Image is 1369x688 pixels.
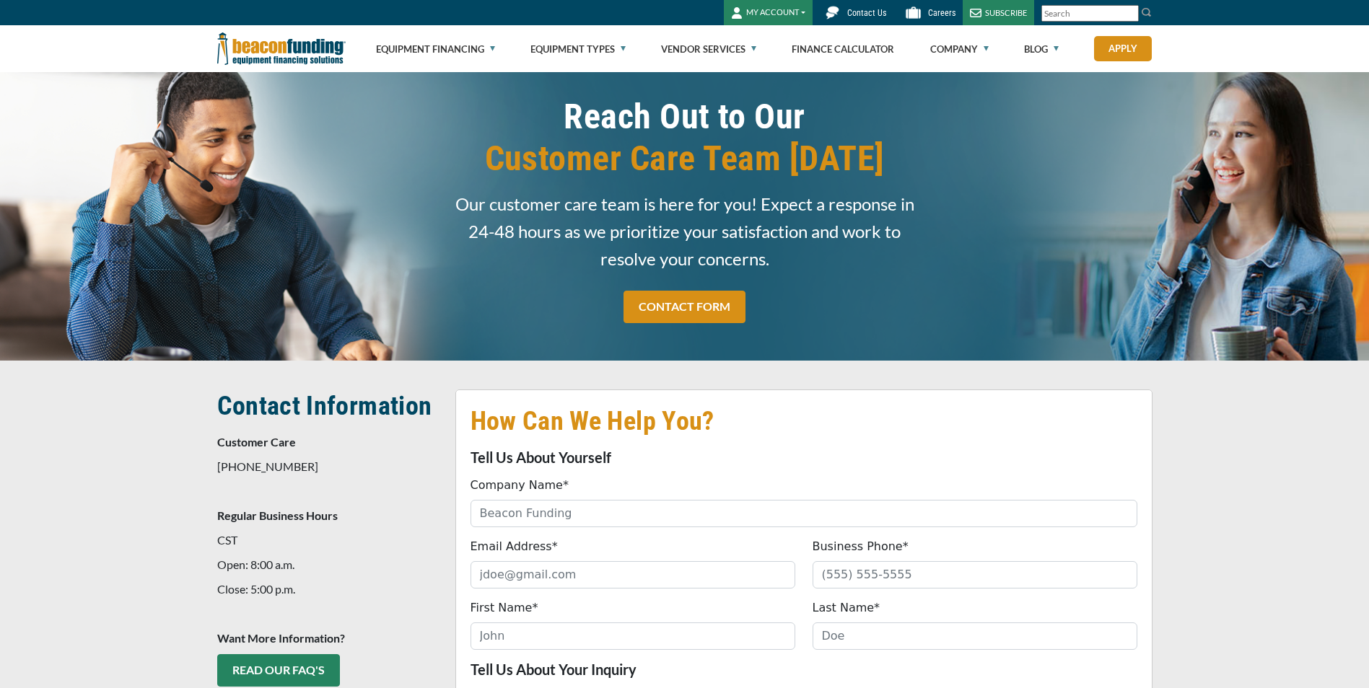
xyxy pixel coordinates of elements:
label: Email Address* [471,538,558,555]
a: Company [930,26,989,72]
a: Equipment Financing [376,26,495,72]
span: Customer Care Team [DATE] [455,138,914,180]
p: [PHONE_NUMBER] [217,458,438,475]
p: Close: 5:00 p.m. [217,581,438,598]
label: Company Name* [471,477,569,494]
a: READ OUR FAQ's [217,654,340,687]
input: Beacon Funding [471,500,1137,527]
input: Search [1041,5,1139,22]
input: jdoe@gmail.com [471,561,795,588]
strong: Want More Information? [217,631,345,645]
a: Equipment Types [530,26,626,72]
strong: Regular Business Hours [217,508,338,522]
a: CONTACT FORM [624,291,745,323]
input: (555) 555-5555 [813,561,1137,588]
span: Contact Us [847,8,886,18]
p: Tell Us About Your Inquiry [471,661,1137,678]
span: Careers [928,8,955,18]
label: First Name* [471,599,538,617]
a: Apply [1094,36,1152,61]
p: CST [217,532,438,549]
img: Beacon Funding Corporation logo [217,25,346,72]
p: Open: 8:00 a.m. [217,556,438,573]
a: Clear search text [1124,8,1135,19]
a: Blog [1024,26,1059,72]
label: Last Name* [813,599,880,617]
a: Vendor Services [661,26,756,72]
strong: Customer Care [217,435,296,449]
input: Doe [813,622,1137,650]
label: Business Phone* [813,538,909,555]
img: Search [1141,6,1153,18]
h2: How Can We Help You? [471,405,1137,438]
a: Finance Calculator [792,26,894,72]
p: Tell Us About Yourself [471,449,1137,466]
input: John [471,622,795,650]
h1: Reach Out to Our [455,96,914,180]
span: Our customer care team is here for you! Expect a response in 24-48 hours as we prioritize your sa... [455,190,914,273]
h2: Contact Information [217,389,438,423]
